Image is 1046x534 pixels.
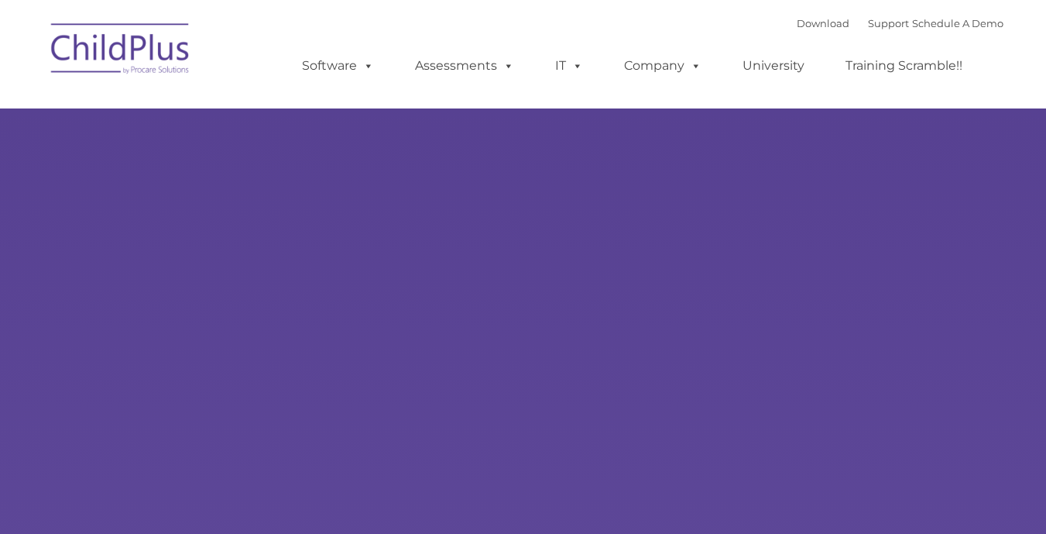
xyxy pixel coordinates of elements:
a: Support [868,17,909,29]
a: Company [609,50,717,81]
a: Assessments [400,50,530,81]
a: Download [797,17,849,29]
img: ChildPlus by Procare Solutions [43,12,198,90]
font: | [797,17,1003,29]
a: IT [540,50,598,81]
a: Software [286,50,389,81]
a: Training Scramble!! [830,50,978,81]
a: Schedule A Demo [912,17,1003,29]
a: University [727,50,820,81]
